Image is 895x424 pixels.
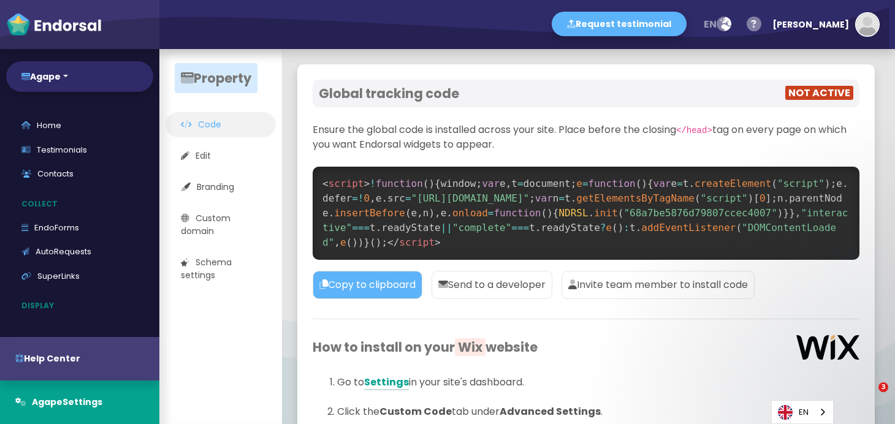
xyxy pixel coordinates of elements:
[352,192,358,204] span: =
[766,192,772,204] span: ]
[417,207,423,219] span: ,
[772,6,849,43] div: [PERSON_NAME]
[760,192,766,204] span: 0
[313,338,538,356] h3: How to install on your website
[376,178,423,189] span: function
[337,375,859,404] li: Go to in your site's dashboard.
[529,192,535,204] span: ;
[576,192,695,204] span: getElementsByTagName
[641,178,647,189] span: )
[376,237,382,248] span: )
[535,192,553,204] span: var
[789,207,795,219] span: }
[166,175,276,200] a: Branding
[166,143,276,168] a: Edit
[772,401,833,423] a: EN
[6,113,153,138] a: Home
[552,12,687,36] button: Request testimonial
[166,250,276,288] a: Schema settings
[588,207,595,219] span: .
[370,192,376,204] span: ,
[364,237,370,248] span: }
[576,178,582,189] span: e
[435,237,441,248] span: >
[558,192,565,204] span: =
[441,222,452,233] span: ||
[748,192,754,204] span: )
[785,86,853,100] span: NOT ACTIVE
[562,271,755,299] p: Invite team member to install code
[405,192,411,204] span: =
[322,178,364,189] span: script
[696,12,739,37] button: en
[736,222,742,233] span: (
[423,178,429,189] span: (
[455,338,486,356] span: Wix
[825,178,831,189] span: )
[6,12,102,37] img: endorsal-logo-white@2x.png
[411,192,530,204] span: "[URL][DOMAIN_NAME]"
[340,237,346,248] span: e
[166,206,276,244] a: Custom domain
[618,207,624,219] span: (
[500,404,601,418] strong: Advanced Settings
[600,222,606,233] span: ?
[831,178,837,189] span: ;
[435,178,441,189] span: {
[446,207,452,219] span: .
[688,178,695,189] span: .
[166,112,276,137] a: Code
[364,178,370,189] span: >
[701,192,748,204] span: "script"
[553,207,559,219] span: {
[370,178,376,189] span: !
[32,396,63,408] span: Agape
[6,264,153,289] a: SuperLinks
[175,63,257,93] span: Property
[618,222,624,233] span: )
[6,138,153,162] a: Testimonials
[547,207,553,219] span: )
[771,400,834,424] div: Language
[695,178,771,189] span: createElement
[6,317,153,342] a: Widgets
[370,237,376,248] span: (
[381,237,387,248] span: ;
[506,178,512,189] span: ,
[334,207,405,219] span: insertBefore
[795,207,801,219] span: ,
[313,123,859,152] p: Ensure the global code is installed across your site. Place before the closing tag on every page ...
[606,222,612,233] span: e
[704,17,717,31] span: en
[482,178,500,189] span: var
[878,382,888,392] span: 3
[6,61,153,92] button: Agape
[6,216,153,240] a: EndoForms
[853,382,883,412] iframe: Intercom live chat
[358,192,364,204] span: !
[766,6,880,43] button: [PERSON_NAME]
[771,178,777,189] span: (
[511,222,529,233] span: ===
[777,178,825,189] span: "script"
[493,207,541,219] span: function
[432,271,552,299] p: Send to a developer
[771,400,834,424] aside: Language selected: English
[387,237,399,248] span: </
[6,294,159,317] p: Display
[435,207,441,219] span: ,
[695,192,701,204] span: (
[636,178,642,189] span: (
[329,207,335,219] span: .
[842,178,848,189] span: .
[322,178,848,248] span: window e t document e t e defer e src n t n parentNode e n e t readyState t readyState t
[571,178,577,189] span: ;
[653,178,671,189] span: var
[535,222,541,233] span: .
[623,222,630,233] span: :
[364,375,409,390] a: Settings
[346,237,352,248] span: (
[352,237,358,248] span: )
[541,207,547,219] span: (
[676,126,712,135] code: </head>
